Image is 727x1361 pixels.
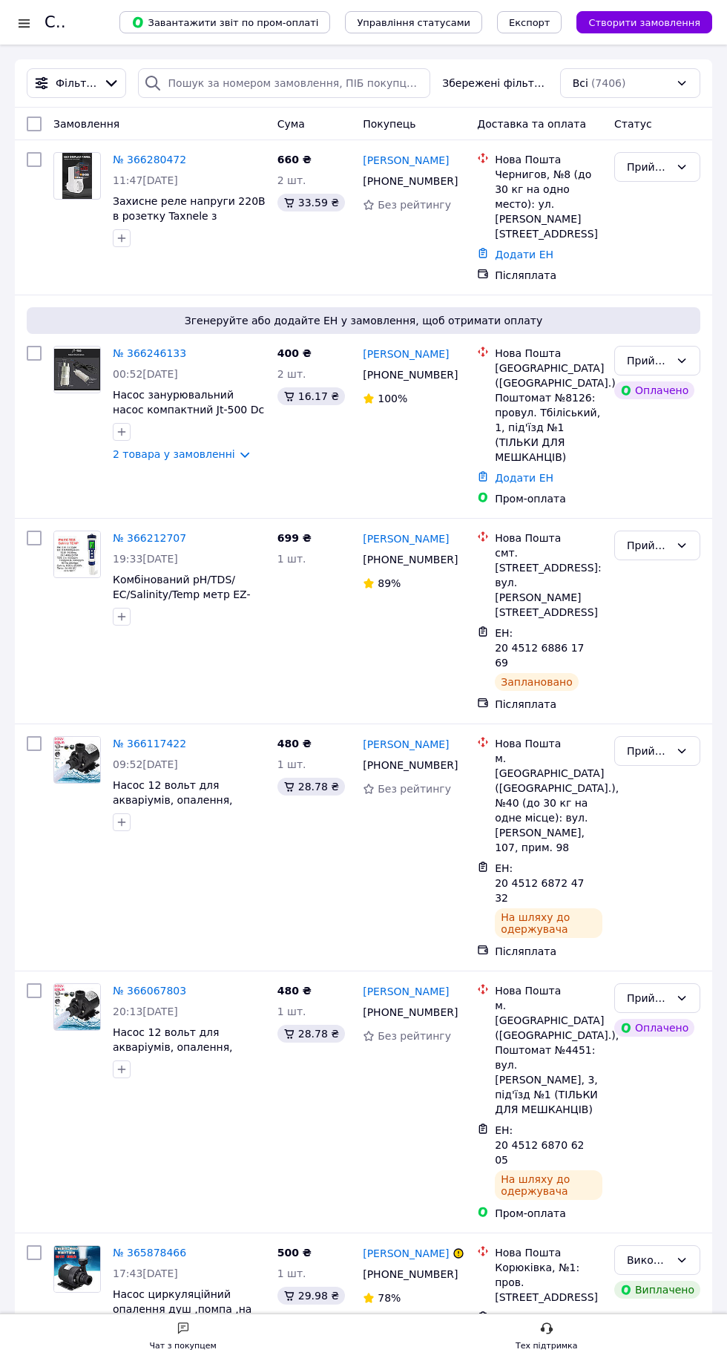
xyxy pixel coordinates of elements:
[495,998,602,1117] div: м. [GEOGRAPHIC_DATA] ([GEOGRAPHIC_DATA].), Поштомат №4451: вул. [PERSON_NAME], 3, під'їзд №1 (ТІЛ...
[277,1247,312,1259] span: 500 ₴
[363,531,449,546] a: [PERSON_NAME]
[378,1292,401,1304] span: 78%
[495,697,602,712] div: Післяплата
[113,154,186,165] a: № 366280472
[627,537,670,554] div: Прийнято
[562,16,712,27] a: Створити замовлення
[277,174,306,186] span: 2 шт.
[56,76,97,91] span: Фільтри
[378,577,401,589] span: 89%
[363,1246,449,1261] a: [PERSON_NAME]
[627,1252,670,1268] div: Виконано
[131,16,318,29] span: Завантажити звіт по пром-оплаті
[363,118,415,130] span: Покупець
[495,1245,602,1260] div: Нова Пошта
[442,76,547,91] span: Збережені фільтри:
[277,758,306,770] span: 1 шт.
[113,779,248,821] a: Насос 12 вольт для акваріумів, опалення, поливу та інших потреб.
[495,1312,584,1354] span: ЕН: 20 4512 6752 8568
[119,11,330,33] button: Завантажити звіт по пром-оплаті
[277,1025,345,1043] div: 28.78 ₴
[277,1006,306,1017] span: 1 шт.
[345,11,482,33] button: Управління статусами
[277,1267,306,1279] span: 1 шт.
[363,1006,458,1018] span: [PHONE_NUMBER]
[113,448,235,460] a: 2 товара у замовленні
[53,1245,101,1293] a: Фото товару
[509,17,550,28] span: Експорт
[497,11,562,33] button: Експорт
[113,1026,248,1068] a: Насос 12 вольт для акваріумів, опалення, поливу та інших потреб.
[277,985,312,997] span: 480 ₴
[495,627,584,669] span: ЕН: 20 4512 6886 1769
[150,1339,217,1354] div: Чат з покупцем
[363,737,449,752] a: [PERSON_NAME]
[495,1206,602,1221] div: Пром-оплата
[113,574,258,645] a: Комбінований pH/TDS/ЕС/Salinity/Temp метр EZ-9909 5в1 (вологозахищений, змінним електродом, АТС)
[363,759,458,771] span: [PHONE_NUMBER]
[54,349,100,390] img: Фото товару
[576,11,712,33] button: Створити замовлення
[495,1260,602,1305] div: Корюківка, №1: пров. [STREET_ADDRESS]
[113,1267,178,1279] span: 17:43[DATE]
[495,167,602,241] div: Чернигов, №8 (до 30 кг на одно место): ул. [PERSON_NAME][STREET_ADDRESS]
[495,472,553,484] a: Додати ЕН
[113,1006,178,1017] span: 20:13[DATE]
[614,1019,694,1037] div: Оплачено
[53,531,101,578] a: Фото товару
[495,268,602,283] div: Післяплата
[277,553,306,565] span: 1 шт.
[363,153,449,168] a: [PERSON_NAME]
[627,743,670,759] div: Прийнято
[277,194,345,211] div: 33.59 ₴
[53,152,101,200] a: Фото товару
[113,1247,186,1259] a: № 365878466
[378,199,451,211] span: Без рейтингу
[573,76,588,91] span: Всі
[113,1288,257,1330] a: Насос циркуляційний опалення душ ,помпа ,на 12 вольт 600літрів година
[495,908,602,938] div: На шляху до одержувача
[113,389,264,430] span: Насос занурювальний насос компактний Jt-500 Dc 12V для ВОДИ 60 градусів
[363,1268,458,1280] span: [PHONE_NUMBER]
[54,737,100,782] img: Фото товару
[277,118,305,130] span: Cума
[627,159,670,175] div: Прийнято
[113,195,266,252] a: Захисне реле напруги 220В в розетку Taxnele з вольтметром Відсікач напруг
[495,249,553,260] a: Додати ЕН
[495,1170,602,1200] div: На шляху до одержувача
[614,381,694,399] div: Оплачено
[495,545,602,620] div: смт. [STREET_ADDRESS]: вул. [PERSON_NAME][STREET_ADDRESS]
[277,347,312,359] span: 400 ₴
[495,491,602,506] div: Пром-оплата
[363,347,449,361] a: [PERSON_NAME]
[62,153,93,199] img: Фото товару
[357,17,470,28] span: Управління статусами
[113,553,178,565] span: 19:33[DATE]
[277,1287,345,1305] div: 29.98 ₴
[113,174,178,186] span: 11:47[DATE]
[378,393,407,404] span: 100%
[495,531,602,545] div: Нова Пошта
[363,369,458,381] span: [PHONE_NUMBER]
[591,77,626,89] span: (7406)
[378,783,451,795] span: Без рейтингу
[113,532,186,544] a: № 366212707
[113,758,178,770] span: 09:52[DATE]
[495,862,584,904] span: ЕН: 20 4512 6872 4732
[495,944,602,959] div: Післяплата
[495,673,579,691] div: Заплановано
[54,532,100,577] img: Фото товару
[277,387,345,405] div: 16.17 ₴
[113,738,186,750] a: № 366117422
[495,361,602,465] div: [GEOGRAPHIC_DATA] ([GEOGRAPHIC_DATA].), Поштомат №8126: провул. Тбіліський, 1, під'їзд №1 (ТІЛЬКИ...
[614,1281,700,1299] div: Виплачено
[277,154,312,165] span: 660 ₴
[588,17,700,28] span: Створити замовлення
[277,368,306,380] span: 2 шт.
[53,983,101,1031] a: Фото товару
[627,352,670,369] div: Прийнято
[53,118,119,130] span: Замовлення
[614,118,652,130] span: Статус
